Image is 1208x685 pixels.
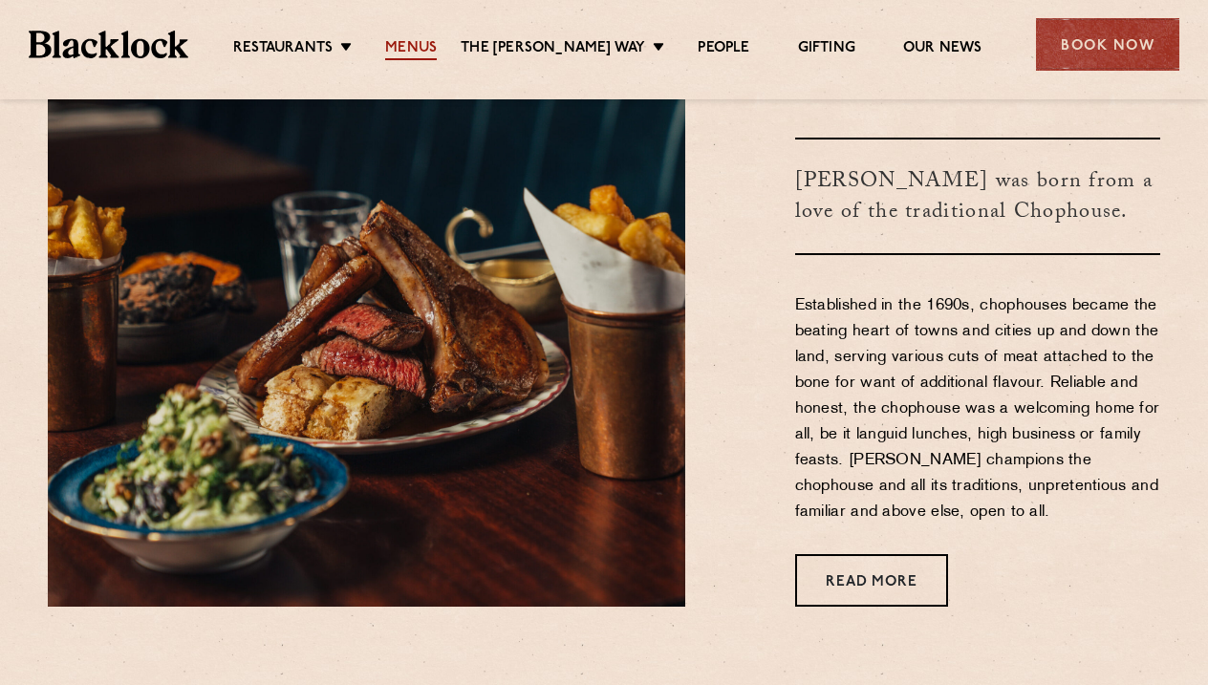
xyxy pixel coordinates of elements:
p: Established in the 1690s, chophouses became the beating heart of towns and cities up and down the... [795,293,1161,525]
a: Menus [385,39,437,60]
a: Read More [795,554,948,607]
div: Book Now [1036,18,1179,71]
a: People [698,39,749,60]
a: Our News [903,39,982,60]
h3: [PERSON_NAME] was born from a love of the traditional Chophouse. [795,138,1161,255]
img: BL_Textured_Logo-footer-cropped.svg [29,31,188,57]
a: The [PERSON_NAME] Way [461,39,645,60]
img: May25-Blacklock-AllIn-00417-scaled-e1752246198448.jpg [48,61,685,607]
a: Restaurants [233,39,333,60]
a: Gifting [798,39,855,60]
